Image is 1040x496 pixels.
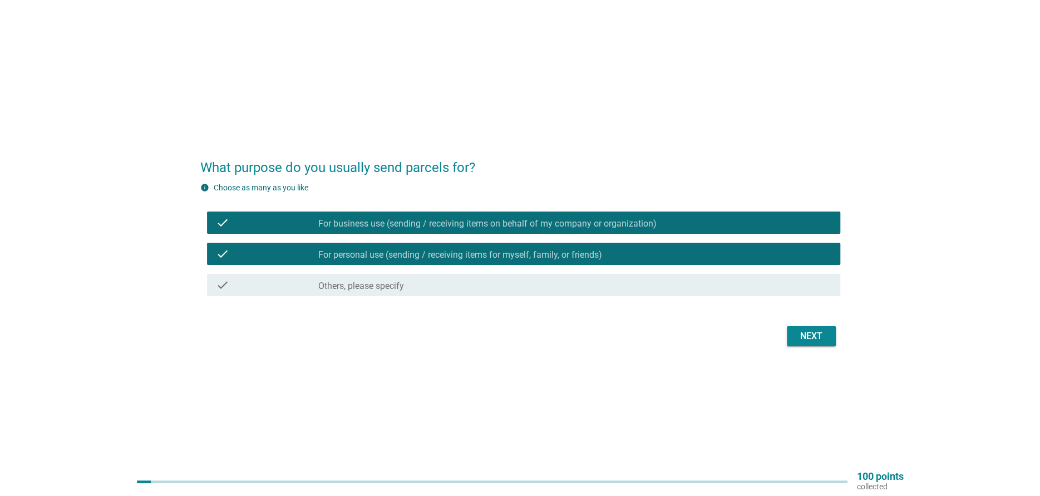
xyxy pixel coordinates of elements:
[318,249,602,261] label: For personal use (sending / receiving items for myself, family, or friends)
[200,146,840,178] h2: What purpose do you usually send parcels for?
[787,326,836,346] button: Next
[318,218,657,229] label: For business use (sending / receiving items on behalf of my company or organization)
[216,278,229,292] i: check
[200,183,209,192] i: info
[856,482,903,492] p: collected
[214,183,308,192] label: Choose as many as you like
[856,472,903,482] p: 100 points
[216,216,229,229] i: check
[796,330,827,343] div: Next
[318,281,404,292] label: Others, please specify
[216,247,229,261] i: check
